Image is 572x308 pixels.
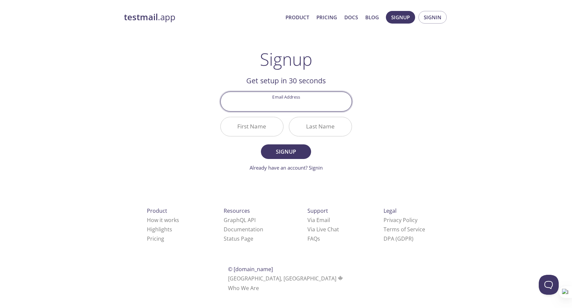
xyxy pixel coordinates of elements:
button: Signup [261,144,311,159]
span: s [317,235,320,242]
span: Legal [384,207,397,214]
a: Terms of Service [384,226,425,233]
a: Docs [344,13,358,22]
a: Privacy Policy [384,216,417,224]
a: Status Page [224,235,253,242]
a: Already have an account? Signin [250,164,323,171]
a: Who We Are [228,284,259,292]
a: DPA (GDPR) [384,235,413,242]
a: GraphQL API [224,216,256,224]
a: Product [286,13,309,22]
span: Signup [268,147,303,156]
span: Signin [424,13,441,22]
a: Pricing [147,235,164,242]
iframe: Help Scout Beacon - Open [539,275,559,295]
a: Via Email [307,216,330,224]
a: Documentation [224,226,263,233]
h2: Get setup in 30 seconds [220,75,352,86]
span: Signup [391,13,410,22]
button: Signup [386,11,415,24]
a: Via Live Chat [307,226,339,233]
a: How it works [147,216,179,224]
strong: testmail [124,11,158,23]
span: © [DOMAIN_NAME] [228,266,273,273]
a: testmail.app [124,12,280,23]
span: [GEOGRAPHIC_DATA], [GEOGRAPHIC_DATA] [228,275,344,282]
span: Resources [224,207,250,214]
h1: Signup [260,49,312,69]
a: Highlights [147,226,172,233]
span: Product [147,207,167,214]
a: FAQ [307,235,320,242]
button: Signin [418,11,447,24]
span: Support [307,207,328,214]
a: Pricing [316,13,337,22]
a: Blog [365,13,379,22]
